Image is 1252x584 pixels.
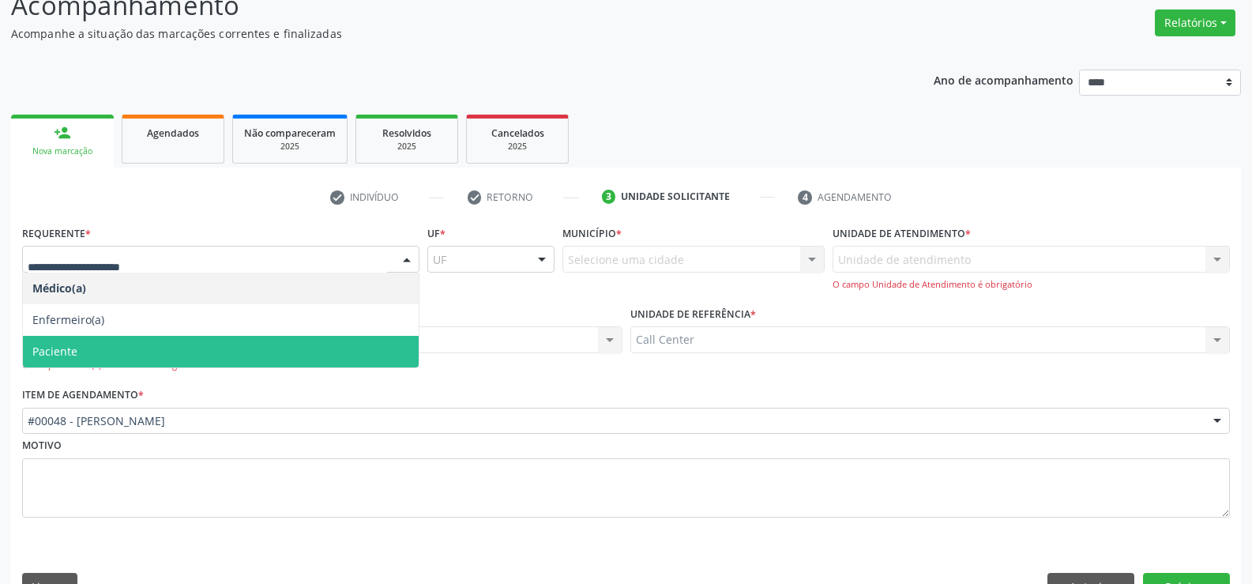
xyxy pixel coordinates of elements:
span: Médico(a) [32,281,86,296]
div: 2025 [244,141,336,153]
button: Relatórios [1155,9,1235,36]
div: person_add [54,124,71,141]
label: Unidade de atendimento [833,221,971,246]
span: Paciente [32,344,77,359]
span: #00048 - [PERSON_NAME] [28,413,1197,429]
span: Agendados [147,126,199,140]
div: 3 [602,190,616,204]
label: Motivo [22,434,62,458]
label: Unidade de referência [630,303,756,327]
label: UF [427,221,446,246]
div: Nova marcação [22,145,103,157]
div: 2025 [478,141,557,153]
label: Item de agendamento [22,383,144,408]
span: Não compareceram [244,126,336,140]
div: Unidade solicitante [621,190,730,204]
span: Enfermeiro(a) [32,312,104,327]
span: Cancelados [491,126,544,140]
span: UF [433,251,446,268]
div: 2025 [367,141,446,153]
div: O campo Unidade de Atendimento é obrigatório [833,278,1230,292]
label: Requerente [22,221,91,246]
p: Acompanhe a situação das marcações correntes e finalizadas [11,25,872,42]
span: Resolvidos [382,126,431,140]
label: Município [562,221,622,246]
p: Ano de acompanhamento [934,70,1073,89]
